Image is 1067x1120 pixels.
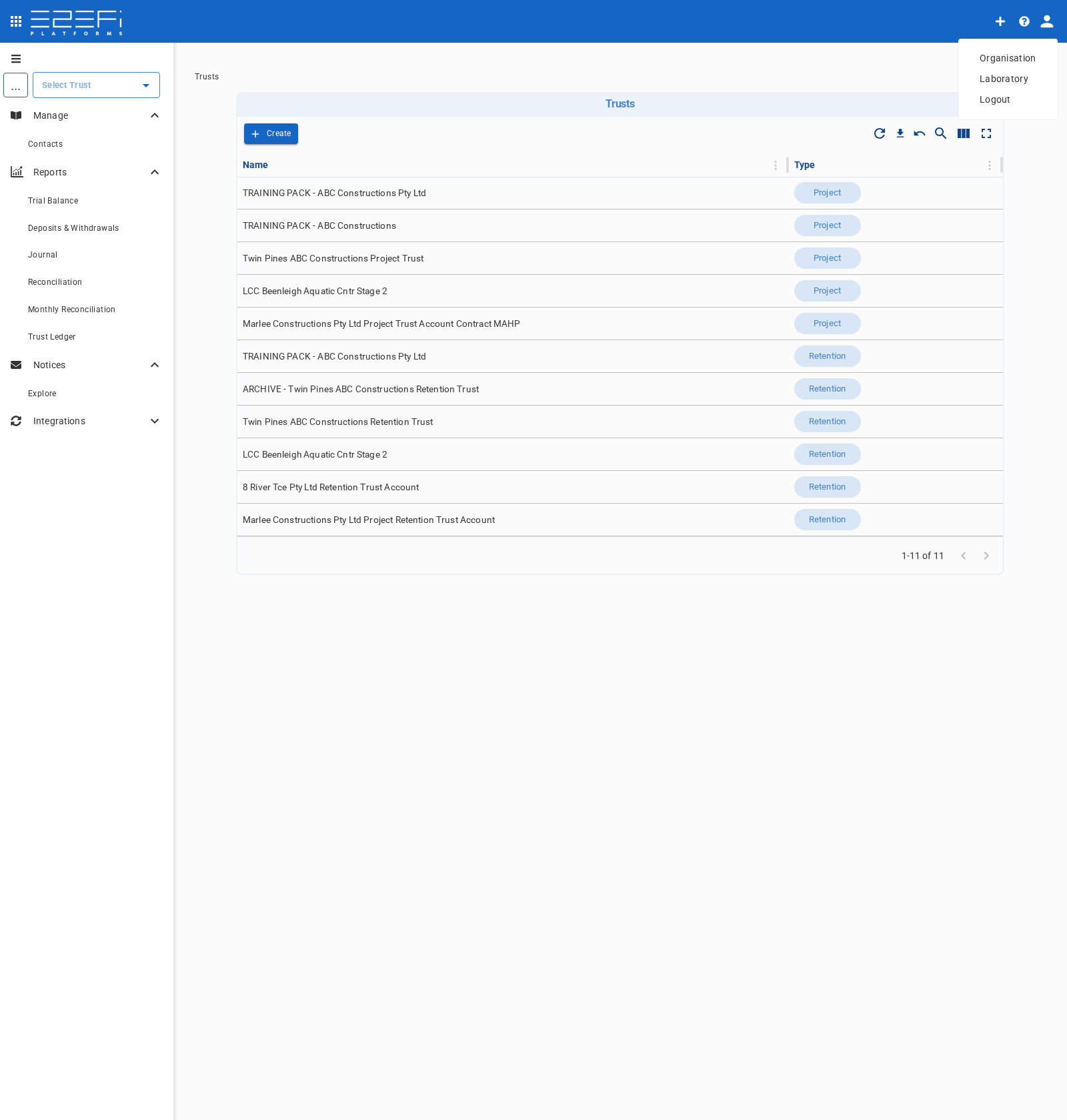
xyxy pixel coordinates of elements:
[980,71,1036,87] span: Laboratory
[969,48,1047,69] a: Organisation
[980,51,1036,66] span: Organisation
[969,89,1047,110] div: Logout
[980,92,1036,107] span: Logout
[969,69,1047,89] div: Laboratory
